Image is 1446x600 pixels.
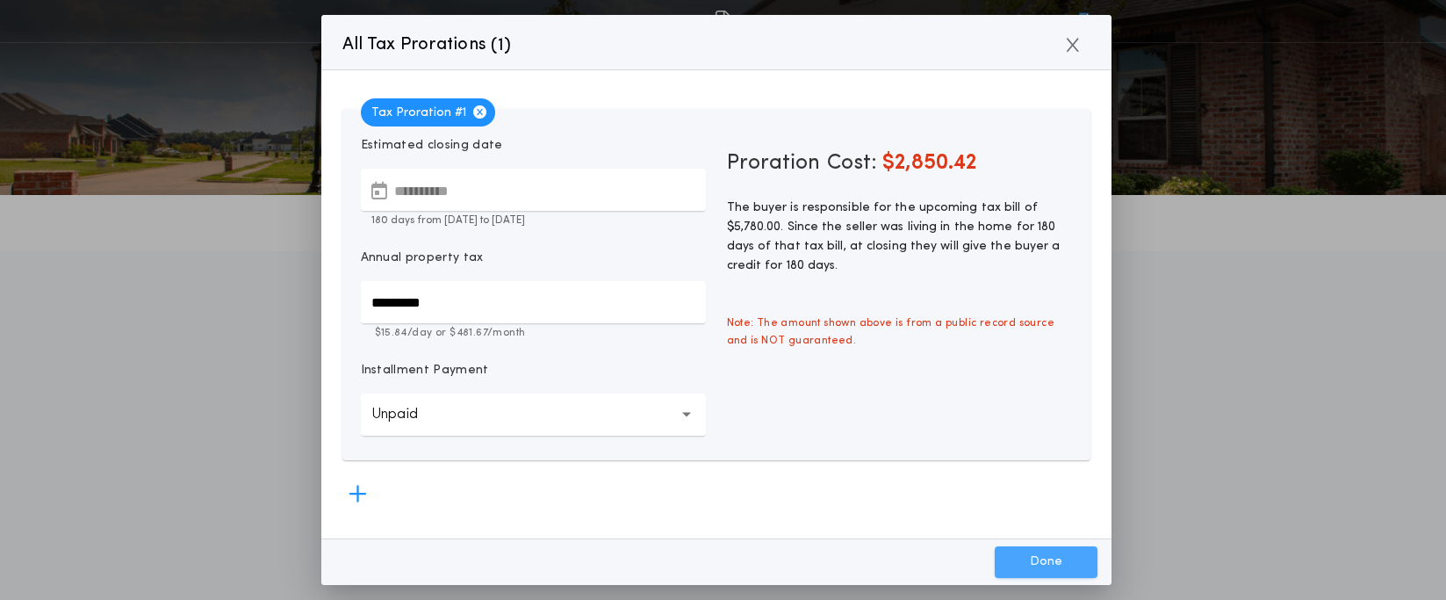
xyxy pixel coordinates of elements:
[716,304,1083,360] span: Note: The amount shown above is from a public record source and is NOT guaranteed.
[727,149,820,177] span: Proration
[727,201,1061,272] span: The buyer is responsible for the upcoming tax bill of $5,780.00. Since the seller was living in t...
[361,281,706,323] input: Annual property tax
[342,31,512,59] p: All Tax Prorations ( )
[361,98,495,127] span: Tax Proration # 1
[882,153,976,174] span: $2,850.42
[827,153,877,174] span: Cost:
[995,546,1097,578] button: Done
[361,325,706,341] p: $15.84 /day or $481.67 /month
[371,404,446,425] p: Unpaid
[361,362,489,380] p: Installment Payment
[361,213,706,228] p: 180 days from [DATE] to [DATE]
[498,37,504,54] span: 1
[361,249,484,267] p: Annual property tax
[361,137,706,155] p: Estimated closing date
[361,394,706,436] button: Unpaid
